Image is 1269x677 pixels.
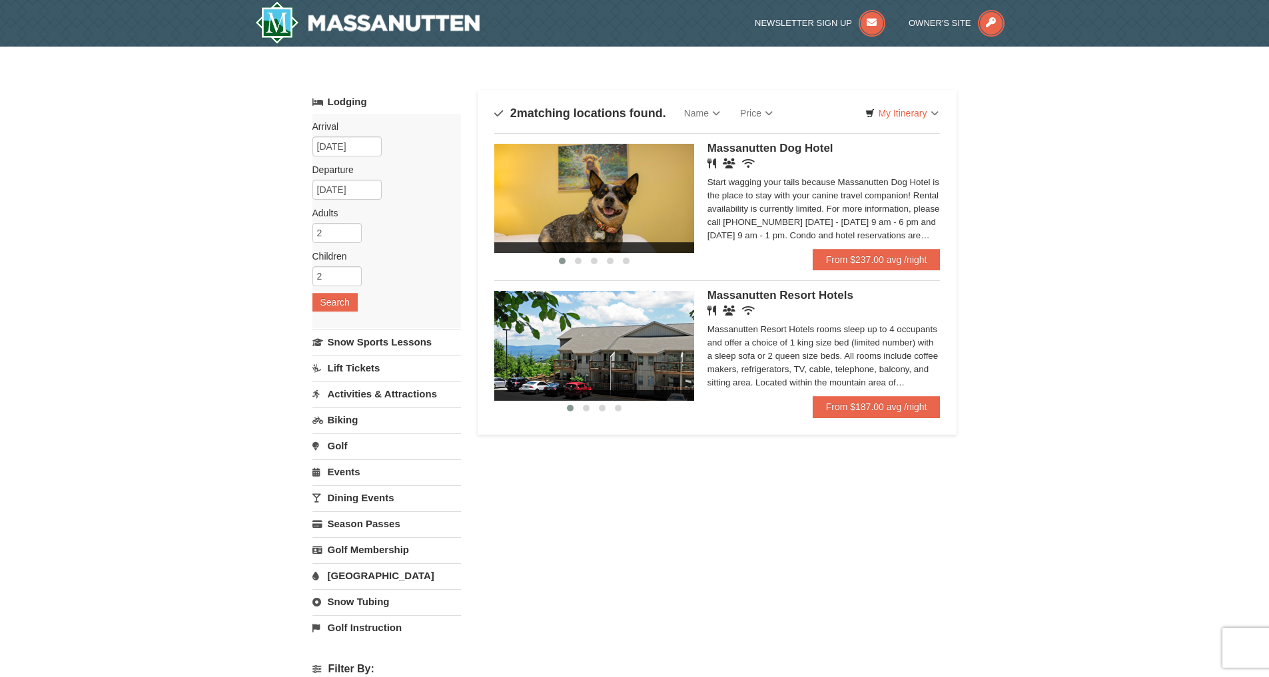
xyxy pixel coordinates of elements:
[707,176,941,242] div: Start wagging your tails because Massanutten Dog Hotel is the place to stay with your canine trav...
[312,433,461,458] a: Golf
[312,293,358,312] button: Search
[255,1,480,44] img: Massanutten Resort Logo
[312,206,451,220] label: Adults
[312,381,461,406] a: Activities & Attractions
[707,306,716,316] i: Restaurant
[755,18,852,28] span: Newsletter Sign Up
[707,289,853,302] span: Massanutten Resort Hotels
[813,249,941,270] a: From $237.00 avg /night
[723,306,735,316] i: Banquet Facilities
[312,355,461,380] a: Lift Tickets
[857,103,947,123] a: My Itinerary
[909,18,1005,28] a: Owner's Site
[312,459,461,484] a: Events
[707,142,833,154] span: Massanutten Dog Hotel
[742,306,755,316] i: Wireless Internet (free)
[755,18,885,28] a: Newsletter Sign Up
[312,485,461,510] a: Dining Events
[742,158,755,168] i: Wireless Internet (free)
[312,407,461,432] a: Biking
[312,90,461,114] a: Lodging
[813,396,941,417] a: From $187.00 avg /night
[707,323,941,389] div: Massanutten Resort Hotels rooms sleep up to 4 occupants and offer a choice of 1 king size bed (li...
[494,107,666,120] h4: matching locations found.
[312,563,461,588] a: [GEOGRAPHIC_DATA]
[312,163,451,176] label: Departure
[312,537,461,562] a: Golf Membership
[312,250,451,263] label: Children
[674,100,730,126] a: Name
[312,663,461,675] h4: Filter By:
[312,511,461,536] a: Season Passes
[255,1,480,44] a: Massanutten Resort
[312,330,461,354] a: Snow Sports Lessons
[909,18,971,28] span: Owner's Site
[312,615,461,640] a: Golf Instruction
[510,107,517,120] span: 2
[723,158,735,168] i: Banquet Facilities
[707,158,716,168] i: Restaurant
[312,120,451,133] label: Arrival
[312,589,461,614] a: Snow Tubing
[730,100,783,126] a: Price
